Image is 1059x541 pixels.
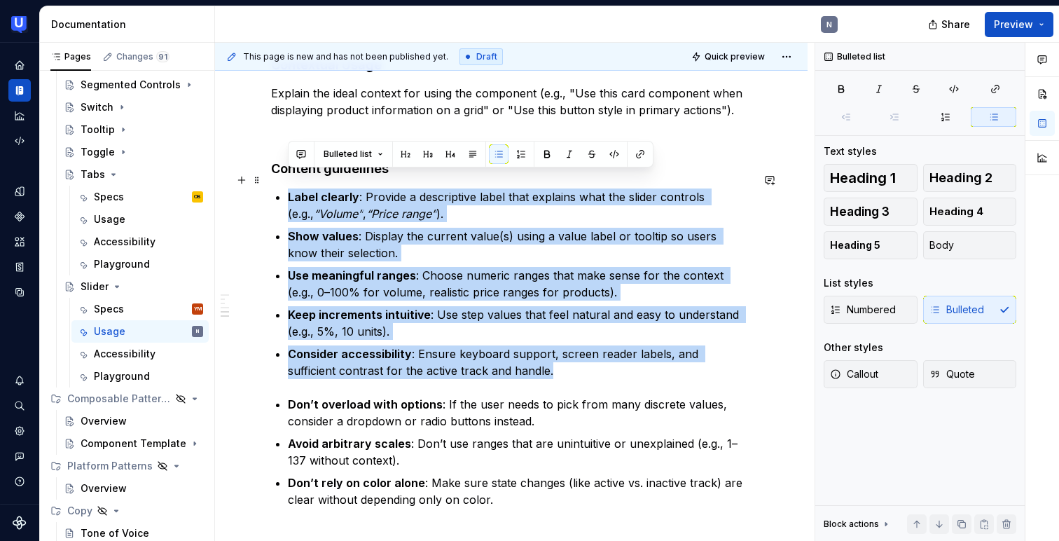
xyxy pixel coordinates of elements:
[923,360,1017,388] button: Quote
[923,231,1017,259] button: Body
[81,123,115,137] div: Tooltip
[94,347,155,361] div: Accessibility
[81,280,109,294] div: Slider
[271,85,752,118] p: Explain the ideal context for using the component (e.g., "Use this card component when displaying...
[288,435,752,469] p: : Don’t use ranges that are unintuitive or unexplained (e.g., 1–137 without context).
[8,180,31,203] a: Design tokens
[830,238,880,252] span: Heading 5
[81,526,149,540] div: Tone of Voice
[8,445,31,467] button: Contact support
[45,388,209,410] div: Composable Patterns
[71,208,209,231] a: Usage
[824,144,877,158] div: Text styles
[58,118,209,141] a: Tooltip
[830,205,890,219] span: Heading 3
[288,189,752,222] p: : Provide a descriptive label that explains what the slider controls (e.g., , ).
[81,437,186,451] div: Component Template
[71,253,209,275] a: Playground
[824,198,918,226] button: Heading 3
[824,514,892,534] div: Block actions
[288,267,752,301] p: : Choose numeric ranges that make sense for the context (e.g., 0–100% for volume, realistic price...
[288,476,425,490] strong: Don’t rely on color alone
[830,303,896,317] span: Numbered
[13,516,27,530] svg: Supernova Logo
[288,268,416,282] strong: Use meaningful ranges
[288,308,431,322] strong: Keep increments intuitive
[824,519,879,530] div: Block actions
[67,459,153,473] div: Platform Patterns
[929,205,983,219] span: Heading 4
[94,369,150,383] div: Playground
[58,96,209,118] a: Switch
[8,256,31,278] a: Storybook stories
[8,369,31,392] button: Notifications
[196,324,199,338] div: N
[116,51,169,62] div: Changes
[45,500,209,522] div: Copy
[58,141,209,163] a: Toggle
[8,395,31,417] button: Search ⌘K
[8,130,31,152] div: Code automation
[941,18,970,32] span: Share
[288,437,411,451] strong: Avoid arbitrary scales
[271,160,752,177] h4: Content guidelines
[194,302,202,316] div: YM
[71,186,209,208] a: SpecsOB
[288,190,359,204] strong: Label clearly
[81,167,105,182] div: Tabs
[94,212,125,226] div: Usage
[824,360,918,388] button: Callout
[824,341,883,355] div: Other styles
[288,306,752,340] p: : Use step values that feel natural and easy to understand (e.g., 5%, 10 units).
[67,392,171,406] div: Composable Patterns
[94,190,124,204] div: Specs
[824,296,918,324] button: Numbered
[81,145,115,159] div: Toggle
[929,238,954,252] span: Body
[45,455,209,477] div: Platform Patterns
[8,231,31,253] a: Assets
[830,171,896,185] span: Heading 1
[985,12,1053,37] button: Preview
[81,100,113,114] div: Switch
[8,205,31,228] a: Components
[929,171,992,185] span: Heading 2
[705,51,765,62] span: Quick preview
[94,257,150,271] div: Playground
[921,12,979,37] button: Share
[8,79,31,102] a: Documentation
[826,19,832,30] div: N
[94,235,155,249] div: Accessibility
[71,231,209,253] a: Accessibility
[50,51,91,62] div: Pages
[366,207,436,221] em: “Price range”
[51,18,209,32] div: Documentation
[58,432,209,455] a: Component Template
[58,275,209,298] a: Slider
[58,410,209,432] a: Overview
[8,104,31,127] a: Analytics
[288,229,359,243] strong: Show values
[71,365,209,388] a: Playground
[81,481,127,495] div: Overview
[243,51,448,62] span: This page is new and has not been published yet.
[830,367,878,381] span: Callout
[8,281,31,303] a: Data sources
[58,477,209,500] a: Overview
[288,345,752,379] p: : Ensure keyboard support, screen reader labels, and sufficient contrast for the active track and...
[8,420,31,442] a: Settings
[67,504,92,518] div: Copy
[994,18,1033,32] span: Preview
[288,347,412,361] strong: Consider accessibility
[8,54,31,76] div: Home
[71,343,209,365] a: Accessibility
